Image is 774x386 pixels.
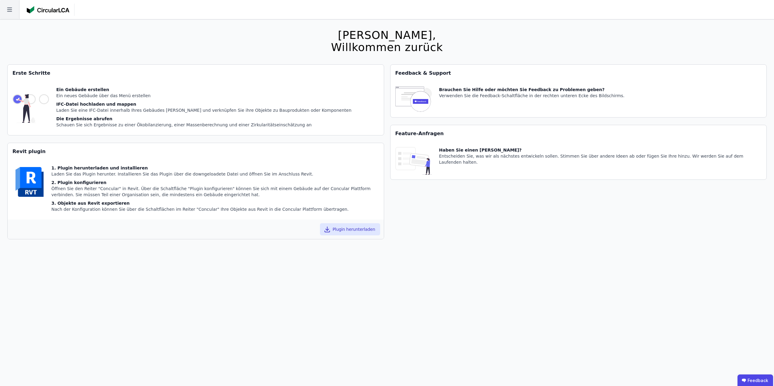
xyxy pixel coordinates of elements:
div: Nach der Konfiguration können Sie über die Schaltflächen im Reiter "Concular" Ihre Objekte aus Re... [51,206,379,212]
img: feedback-icon-HCTs5lye.svg [395,87,432,112]
div: Verwenden Sie die Feedback-Schaltfläche in der rechten unteren Ecke des Bildschirms. [439,93,625,99]
div: Brauchen Sie Hilfe oder möchten Sie Feedback zu Problemen geben? [439,87,625,93]
img: feature_request_tile-UiXE1qGU.svg [395,147,432,175]
div: [PERSON_NAME], [331,29,443,41]
div: 2. Plugin konfigurieren [51,179,379,186]
button: Plugin herunterladen [320,223,380,235]
div: Laden Sie das Plugin herunter. Installieren Sie das Plugin über die downgeloadete Datei und öffne... [51,171,379,177]
div: Schauen Sie sich Ergebnisse zu einer Ökobilanzierung, einer Massenberechnung und einer Zirkularit... [56,122,352,128]
div: Öffnen Sie den Reiter "Concular" in Revit. Über die Schaltfläche "Plugin konfigurieren" können Si... [51,186,379,198]
div: Willkommen zurück [331,41,443,53]
div: Entscheiden Sie, was wir als nächstes entwickeln sollen. Stimmen Sie über andere Ideen ab oder fü... [439,153,762,165]
img: Concular [27,6,69,13]
div: Laden Sie eine IFC-Datei innerhalb Ihres Gebäudes [PERSON_NAME] und verknüpfen Sie ihre Objekte z... [56,107,352,113]
img: getting_started_tile-DrF_GRSv.svg [12,87,49,130]
div: Feedback & Support [390,65,767,82]
div: Die Ergebnisse abrufen [56,116,352,122]
div: Revit plugin [8,143,384,160]
div: Feature-Anfragen [390,125,767,142]
div: IFC-Datei hochladen und mappen [56,101,352,107]
div: 1. Plugin herunterladen und installieren [51,165,379,171]
div: Haben Sie einen [PERSON_NAME]? [439,147,762,153]
img: revit-YwGVQcbs.svg [12,165,47,199]
div: Erste Schritte [8,65,384,82]
div: 3. Objekte aus Revit exportieren [51,200,379,206]
div: Ein neues Gebäude über das Menü erstellen [56,93,352,99]
div: Ein Gebäude erstellen [56,87,352,93]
